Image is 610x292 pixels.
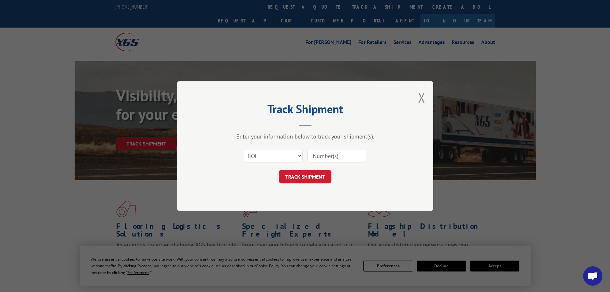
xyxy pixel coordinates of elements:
div: Enter your information below to track your shipment(s). [209,133,401,140]
button: TRACK SHIPMENT [279,170,331,183]
button: Close modal [418,89,425,106]
div: Open chat [583,266,602,286]
h2: Track Shipment [209,104,401,117]
input: Number(s) [307,149,366,163]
